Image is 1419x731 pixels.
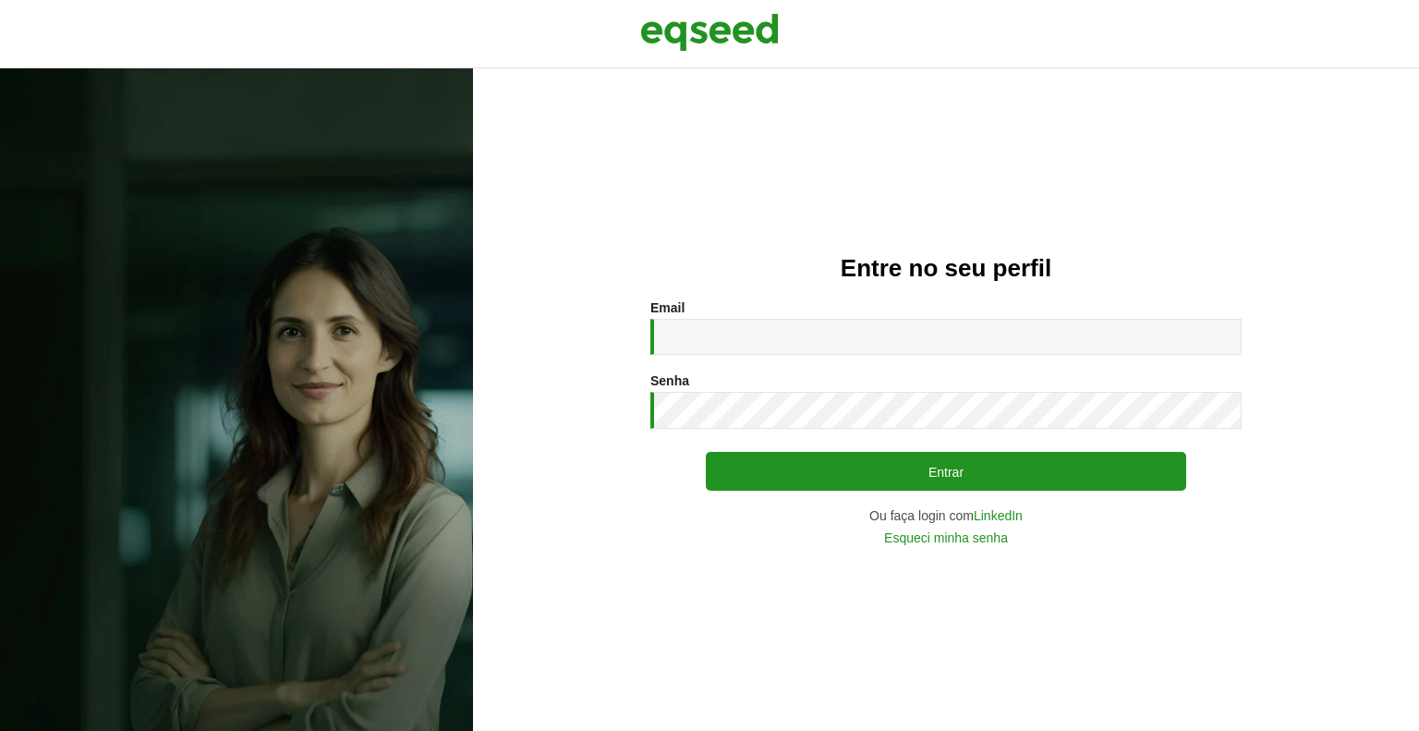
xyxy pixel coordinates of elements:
button: Entrar [706,452,1186,491]
label: Senha [650,374,689,387]
a: LinkedIn [974,509,1023,522]
img: EqSeed Logo [640,9,779,55]
a: Esqueci minha senha [884,531,1008,544]
div: Ou faça login com [650,509,1242,522]
h2: Entre no seu perfil [510,255,1382,282]
label: Email [650,301,685,314]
